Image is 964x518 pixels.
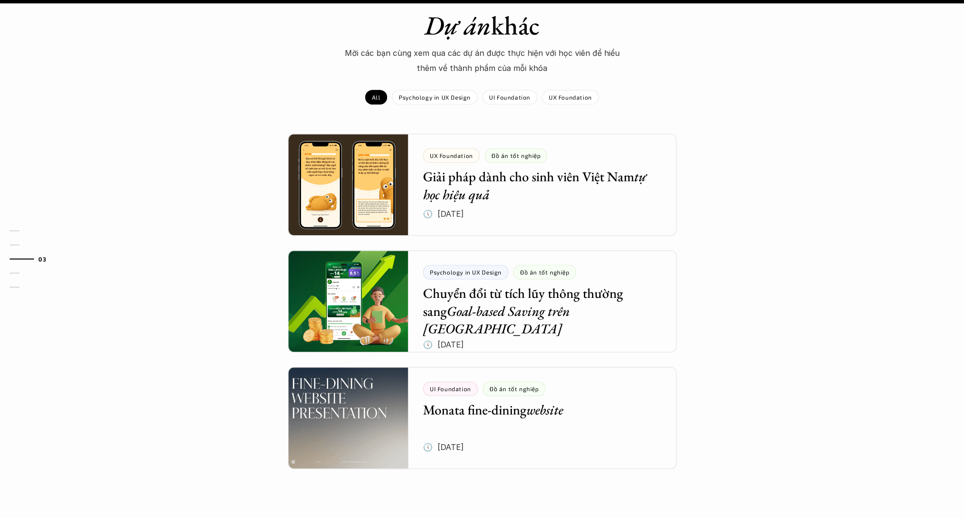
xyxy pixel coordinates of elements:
a: Psychology in UX DesignĐồ án tốt nghiệpChuyển đổi từ tích lũy thông thường sangGoal-based Saving ... [288,250,676,352]
p: Mời các bạn cùng xem qua các dự án được thực hiện với học viên để hiểu thêm về thành phẩm của mỗi... [337,46,628,75]
a: 03 [10,253,56,265]
a: UI FoundationĐồ án tốt nghiệpMonata fine-diningwebsite🕔 [DATE] [288,367,676,469]
p: UI Foundation [489,94,530,101]
strong: 03 [38,256,46,262]
a: UX FoundationĐồ án tốt nghiệpGiải pháp dành cho sinh viên Việt Namtự học hiệu quả🕔 [DATE] [288,134,676,236]
h1: khác [312,10,652,41]
p: Psychology in UX Design [399,94,471,101]
em: Dự án [424,8,491,42]
p: UX Foundation [549,94,592,101]
p: All [372,94,380,101]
